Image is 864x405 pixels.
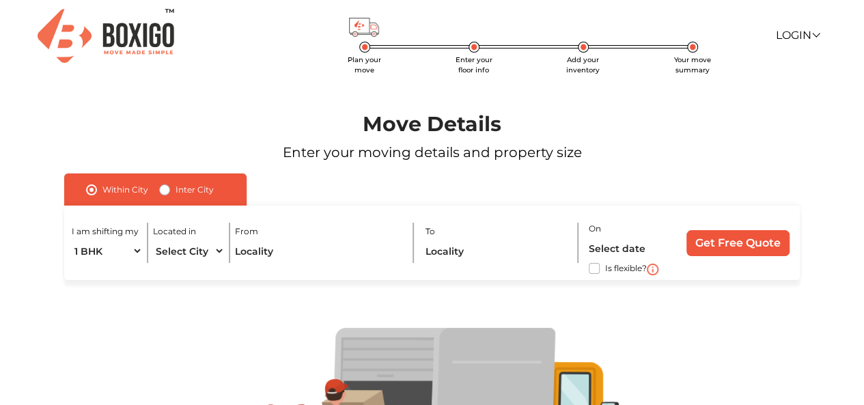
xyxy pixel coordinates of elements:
label: I am shifting my [72,225,139,238]
a: Login [775,29,819,42]
input: Locality [426,239,570,263]
input: Get Free Quote [686,230,790,256]
span: Add your inventory [566,55,600,74]
span: Plan your move [348,55,381,74]
label: To [426,225,435,238]
label: Located in [153,225,196,238]
span: Your move summary [674,55,711,74]
p: Enter your moving details and property size [35,142,830,163]
span: Enter your floor info [456,55,492,74]
label: Within City [102,182,148,198]
img: i [647,264,658,275]
label: Inter City [176,182,214,198]
h1: Move Details [35,112,830,137]
input: Select date [589,236,673,260]
label: On [589,223,601,235]
img: Boxigo [38,9,174,63]
label: Is flexible? [605,260,647,275]
label: From [235,225,258,238]
input: Locality [235,239,403,263]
